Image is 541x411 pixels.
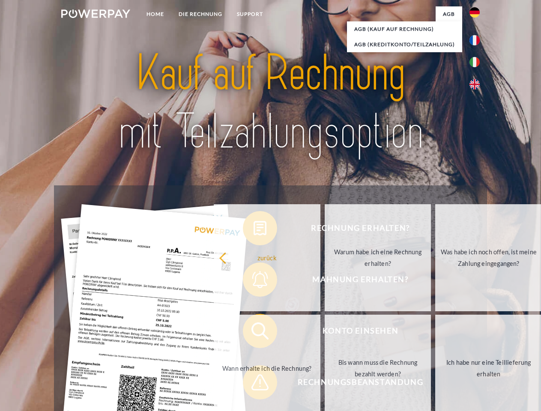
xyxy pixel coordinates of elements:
a: AGB (Kauf auf Rechnung) [347,21,462,37]
a: DIE RECHNUNG [171,6,230,22]
img: it [469,57,480,67]
a: AGB (Kreditkonto/Teilzahlung) [347,37,462,52]
div: Was habe ich noch offen, ist meine Zahlung eingegangen? [440,246,537,269]
div: Wann erhalte ich die Rechnung? [219,362,315,374]
div: Bis wann muss die Rechnung bezahlt werden? [330,357,426,380]
img: logo-powerpay-white.svg [61,9,130,18]
img: de [469,7,480,18]
img: fr [469,35,480,45]
div: zurück [219,252,315,263]
a: agb [436,6,462,22]
div: Ich habe nur eine Teillieferung erhalten [440,357,537,380]
div: Warum habe ich eine Rechnung erhalten? [330,246,426,269]
a: SUPPORT [230,6,270,22]
a: Home [139,6,171,22]
img: en [469,79,480,89]
img: title-powerpay_de.svg [82,41,459,164]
